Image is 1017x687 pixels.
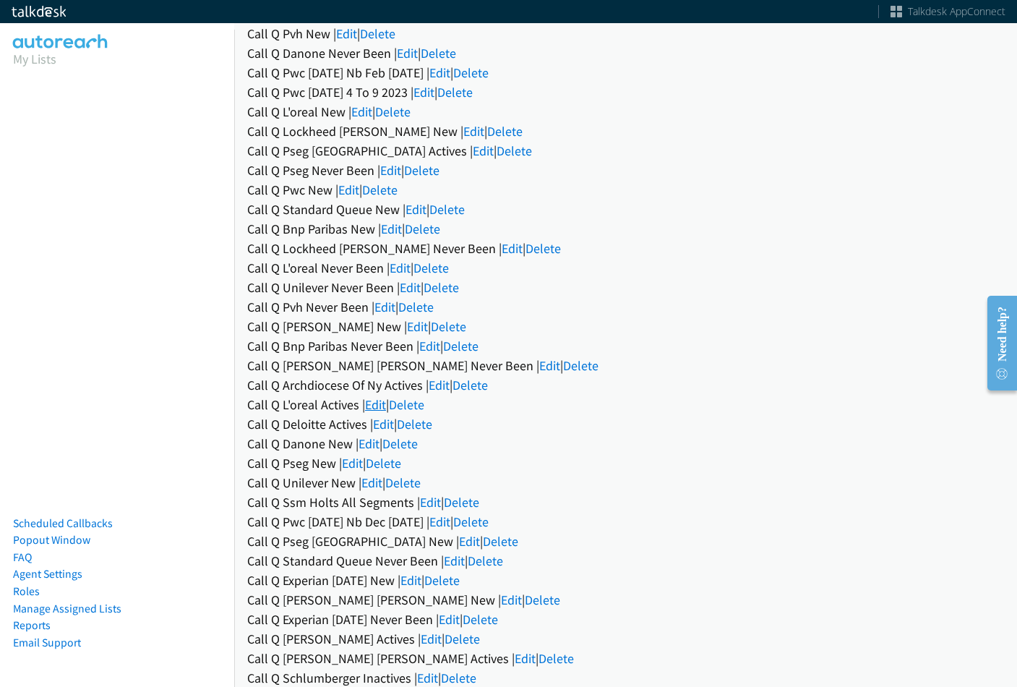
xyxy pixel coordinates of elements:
[417,670,438,686] a: Edit
[13,516,113,530] a: Scheduled Callbacks
[247,571,1004,590] div: Call Q Experian [DATE] New | |
[247,512,1004,532] div: Call Q Pwc [DATE] Nb Dec [DATE] | |
[420,494,441,511] a: Edit
[374,299,395,315] a: Edit
[247,317,1004,336] div: Call Q [PERSON_NAME] New | |
[247,297,1004,317] div: Call Q Pvh Never Been | |
[453,64,489,81] a: Delete
[362,182,398,198] a: Delete
[421,45,456,61] a: Delete
[398,299,434,315] a: Delete
[473,142,494,159] a: Edit
[13,618,51,632] a: Reports
[381,221,402,237] a: Edit
[441,670,476,686] a: Delete
[429,201,465,218] a: Delete
[445,631,480,647] a: Delete
[563,357,598,374] a: Delete
[443,338,479,354] a: Delete
[502,240,523,257] a: Edit
[452,377,488,393] a: Delete
[385,474,421,491] a: Delete
[247,200,1004,219] div: Call Q Standard Queue New | |
[336,25,357,42] a: Edit
[359,435,379,452] a: Edit
[525,592,560,608] a: Delete
[538,650,574,667] a: Delete
[247,492,1004,512] div: Call Q Ssm Holts All Segments | |
[247,161,1004,180] div: Call Q Pseg Never Been | |
[389,396,424,413] a: Delete
[413,260,449,276] a: Delete
[400,572,421,589] a: Edit
[497,142,532,159] a: Delete
[247,434,1004,453] div: Call Q Danone New | |
[247,336,1004,356] div: Call Q Bnp Paribas Never Been | |
[247,590,1004,610] div: Call Q [PERSON_NAME] [PERSON_NAME] New | |
[453,513,489,530] a: Delete
[468,552,503,569] a: Delete
[247,649,1004,668] div: Call Q [PERSON_NAME] [PERSON_NAME] Actives | |
[405,201,426,218] a: Edit
[459,533,480,550] a: Edit
[421,631,442,647] a: Edit
[247,356,1004,375] div: Call Q [PERSON_NAME] [PERSON_NAME] Never Been | |
[515,650,536,667] a: Edit
[13,602,121,615] a: Manage Assigned Lists
[390,260,411,276] a: Edit
[405,221,440,237] a: Delete
[247,532,1004,551] div: Call Q Pseg [GEOGRAPHIC_DATA] New | |
[247,43,1004,63] div: Call Q Danone Never Been | |
[247,414,1004,434] div: Call Q Deloitte Actives | |
[247,141,1004,161] div: Call Q Pseg [GEOGRAPHIC_DATA] Actives | |
[247,629,1004,649] div: Call Q [PERSON_NAME] Actives | |
[13,550,32,564] a: FAQ
[13,567,82,581] a: Agent Settings
[397,416,432,432] a: Delete
[365,396,386,413] a: Edit
[373,416,394,432] a: Edit
[351,103,372,120] a: Edit
[483,533,518,550] a: Delete
[360,25,395,42] a: Delete
[437,84,473,101] a: Delete
[429,513,450,530] a: Edit
[429,377,450,393] a: Edit
[891,4,1005,19] a: Talkdesk AppConnect
[413,84,434,101] a: Edit
[247,473,1004,492] div: Call Q Unilever New | |
[439,611,460,628] a: Edit
[424,572,460,589] a: Delete
[400,279,421,296] a: Edit
[338,182,359,198] a: Edit
[444,552,465,569] a: Edit
[247,24,1004,43] div: Call Q Pvh New | |
[975,286,1017,401] iframe: Resource Center
[375,103,411,120] a: Delete
[247,180,1004,200] div: Call Q Pwc New | |
[424,279,459,296] a: Delete
[247,102,1004,121] div: Call Q L'oreal New | |
[501,592,522,608] a: Edit
[463,123,484,140] a: Edit
[247,395,1004,414] div: Call Q L'oreal Actives | |
[419,338,440,354] a: Edit
[397,45,418,61] a: Edit
[13,636,81,649] a: Email Support
[539,357,560,374] a: Edit
[431,318,466,335] a: Delete
[247,258,1004,278] div: Call Q L'oreal Never Been | |
[247,551,1004,571] div: Call Q Standard Queue Never Been | |
[247,63,1004,82] div: Call Q Pwc [DATE] Nb Feb [DATE] | |
[13,51,56,67] a: My Lists
[525,240,561,257] a: Delete
[247,453,1004,473] div: Call Q Pseg New | |
[361,474,382,491] a: Edit
[407,318,428,335] a: Edit
[342,455,363,471] a: Edit
[380,162,401,179] a: Edit
[247,121,1004,141] div: Call Q Lockheed [PERSON_NAME] New | |
[247,375,1004,395] div: Call Q Archdiocese Of Ny Actives | |
[404,162,439,179] a: Delete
